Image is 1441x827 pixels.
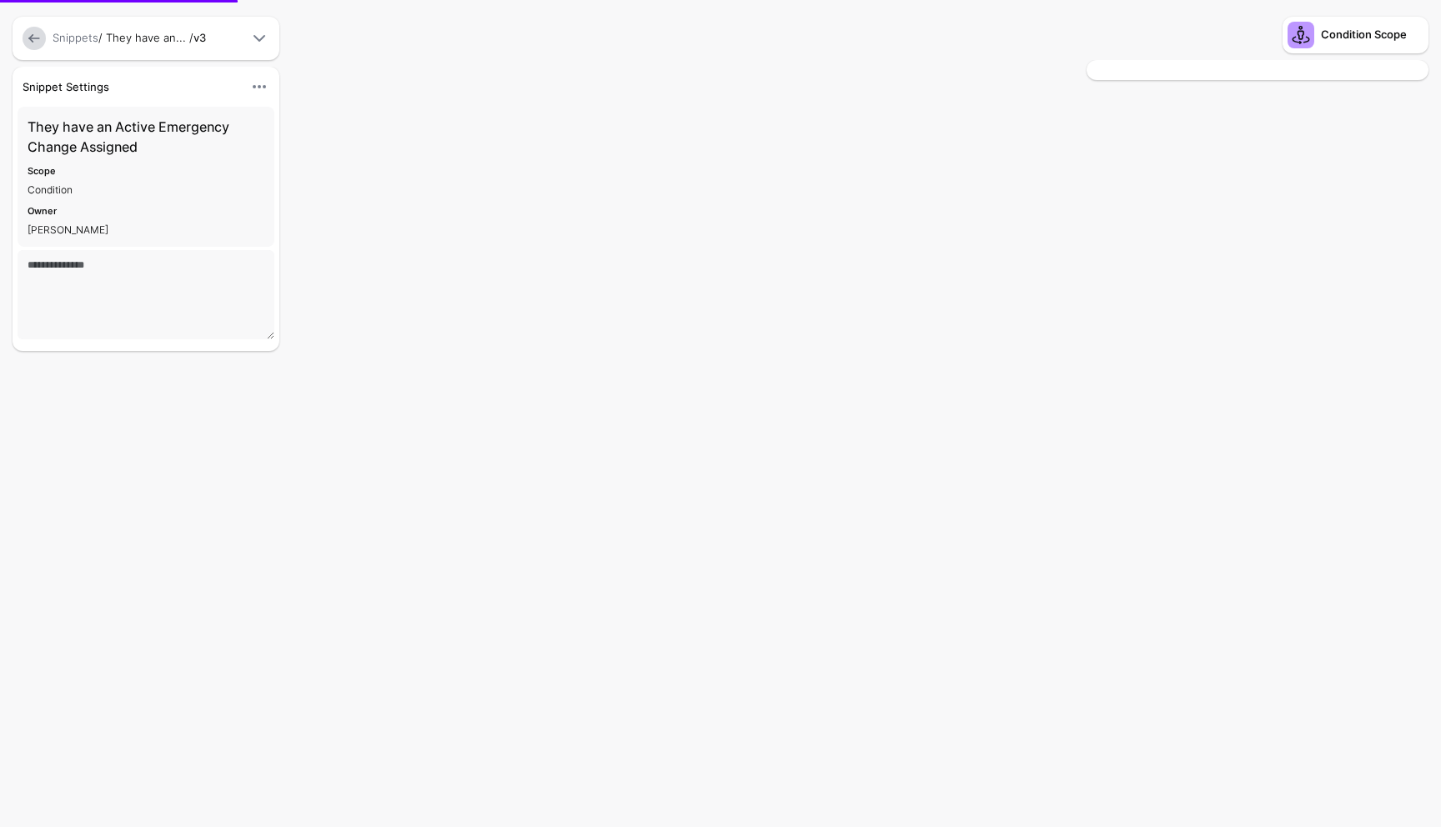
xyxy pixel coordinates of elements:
[193,31,206,44] strong: v3
[16,78,243,95] div: Snippet Settings
[53,31,98,44] a: Snippets
[28,205,57,217] strong: Owner
[1321,27,1407,43] div: Condition Scope
[28,223,108,236] app-identifier: [PERSON_NAME]
[28,183,264,197] div: Condition
[28,117,264,157] h3: They have an Active Emergency Change Assigned
[28,165,56,177] strong: Scope
[49,30,246,47] div: / They have an... /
